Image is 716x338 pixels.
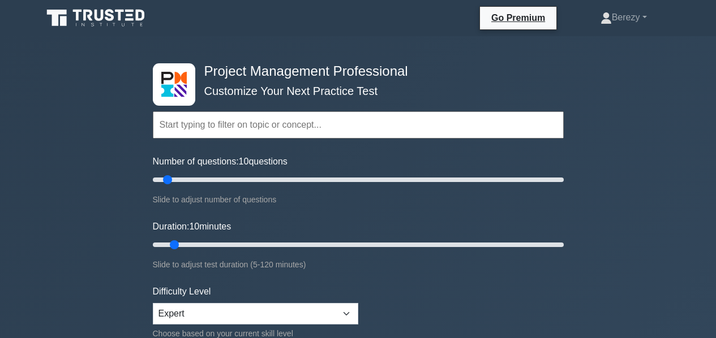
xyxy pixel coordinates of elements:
[153,258,564,271] div: Slide to adjust test duration (5-120 minutes)
[200,63,508,80] h4: Project Management Professional
[153,193,564,206] div: Slide to adjust number of questions
[573,6,674,29] a: Berezy
[153,220,231,233] label: Duration: minutes
[485,11,552,25] a: Go Premium
[239,157,249,166] span: 10
[189,222,199,231] span: 10
[153,285,211,298] label: Difficulty Level
[153,155,288,168] label: Number of questions: questions
[153,111,564,138] input: Start typing to filter on topic or concept...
